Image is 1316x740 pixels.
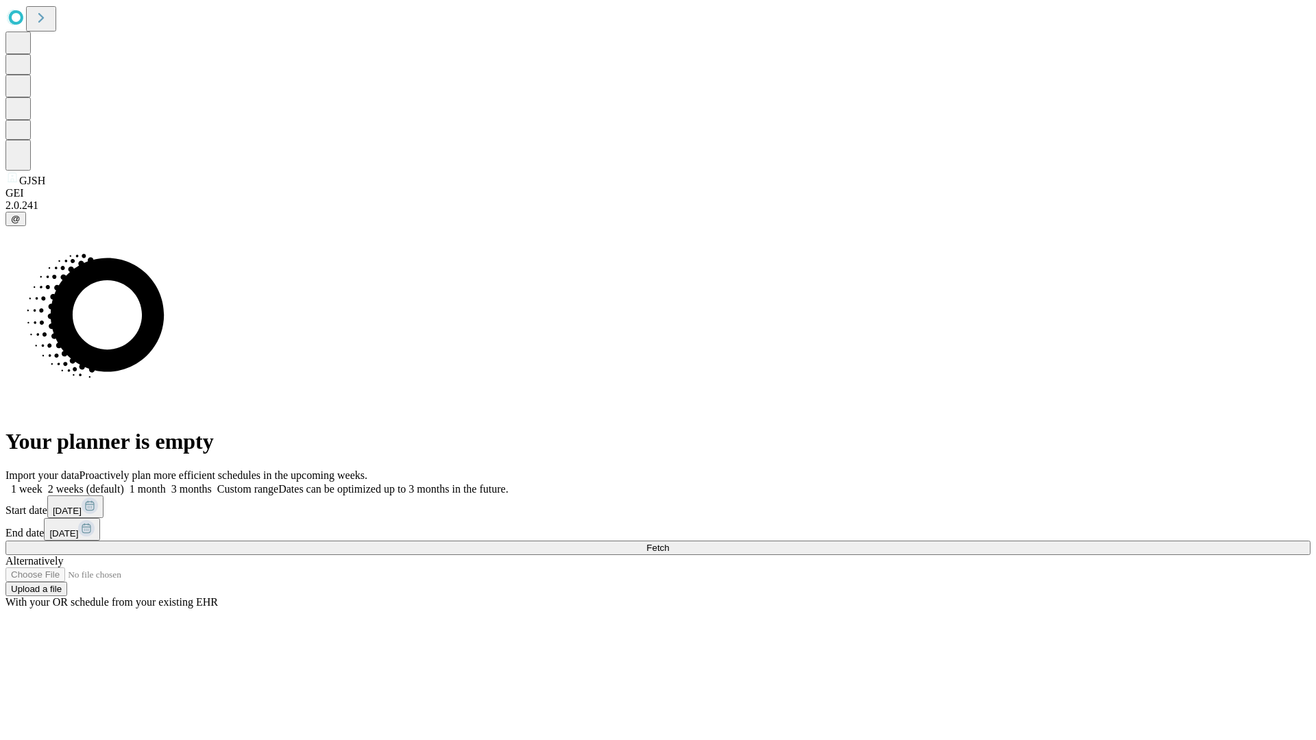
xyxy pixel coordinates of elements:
button: [DATE] [47,495,103,518]
span: GJSH [19,175,45,186]
button: Fetch [5,541,1311,555]
span: @ [11,214,21,224]
div: GEI [5,187,1311,199]
span: Custom range [217,483,278,495]
span: Import your data [5,469,80,481]
div: 2.0.241 [5,199,1311,212]
div: Start date [5,495,1311,518]
span: [DATE] [53,506,82,516]
div: End date [5,518,1311,541]
span: [DATE] [49,528,78,539]
button: [DATE] [44,518,100,541]
span: With your OR schedule from your existing EHR [5,596,218,608]
span: Dates can be optimized up to 3 months in the future. [278,483,508,495]
button: @ [5,212,26,226]
span: Proactively plan more efficient schedules in the upcoming weeks. [80,469,367,481]
button: Upload a file [5,582,67,596]
span: Fetch [646,543,669,553]
span: 2 weeks (default) [48,483,124,495]
span: 3 months [171,483,212,495]
span: Alternatively [5,555,63,567]
span: 1 week [11,483,42,495]
h1: Your planner is empty [5,429,1311,454]
span: 1 month [130,483,166,495]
